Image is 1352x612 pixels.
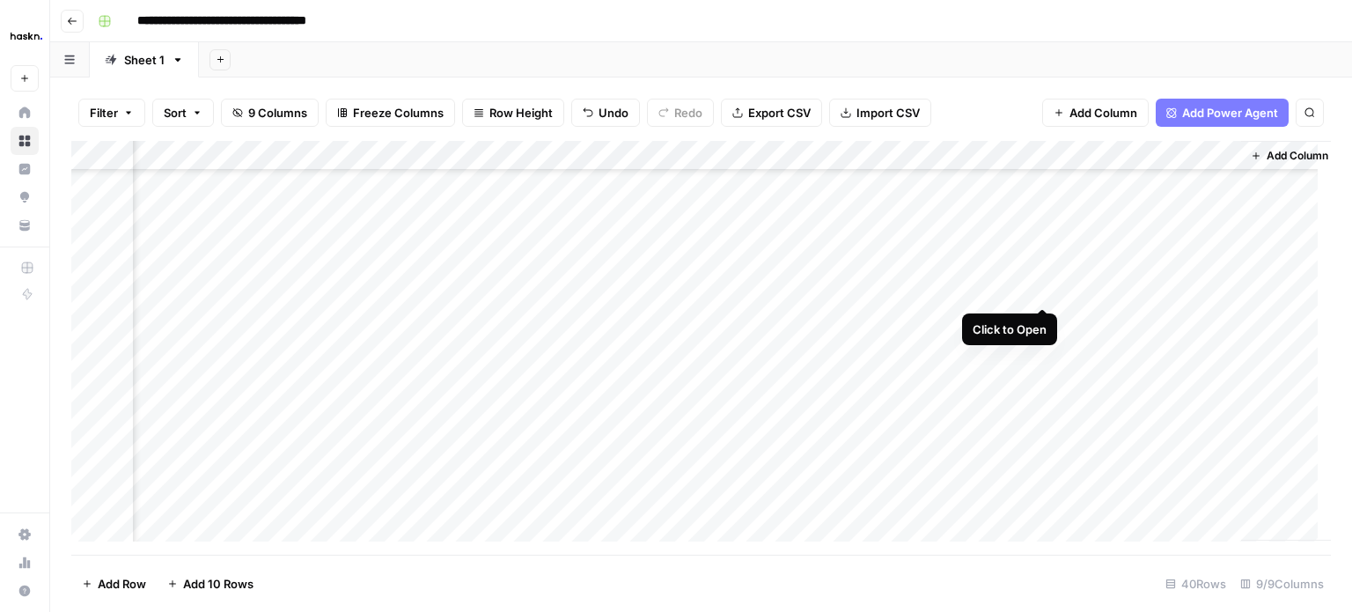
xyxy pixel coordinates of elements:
[90,42,199,77] a: Sheet 1
[1233,570,1331,598] div: 9/9 Columns
[1182,104,1278,122] span: Add Power Agent
[647,99,714,127] button: Redo
[11,549,39,577] a: Usage
[674,104,702,122] span: Redo
[11,155,39,183] a: Insights
[11,20,42,52] img: Haskn Logo
[599,104,628,122] span: Undo
[1267,148,1328,164] span: Add Column
[164,104,187,122] span: Sort
[248,104,307,122] span: 9 Columns
[71,570,157,598] button: Add Row
[973,321,1047,338] div: Click to Open
[183,575,253,593] span: Add 10 Rows
[90,104,118,122] span: Filter
[1244,144,1335,167] button: Add Column
[11,520,39,549] a: Settings
[462,99,564,127] button: Row Height
[326,99,455,127] button: Freeze Columns
[98,575,146,593] span: Add Row
[1158,570,1233,598] div: 40 Rows
[78,99,145,127] button: Filter
[11,577,39,605] button: Help + Support
[856,104,920,122] span: Import CSV
[124,51,165,69] div: Sheet 1
[1042,99,1149,127] button: Add Column
[721,99,822,127] button: Export CSV
[11,211,39,240] a: Your Data
[11,127,39,155] a: Browse
[1069,104,1137,122] span: Add Column
[11,183,39,211] a: Opportunities
[829,99,931,127] button: Import CSV
[1156,99,1289,127] button: Add Power Agent
[571,99,640,127] button: Undo
[748,104,811,122] span: Export CSV
[157,570,264,598] button: Add 10 Rows
[489,104,553,122] span: Row Height
[11,99,39,127] a: Home
[353,104,444,122] span: Freeze Columns
[152,99,214,127] button: Sort
[221,99,319,127] button: 9 Columns
[11,14,39,58] button: Workspace: Haskn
